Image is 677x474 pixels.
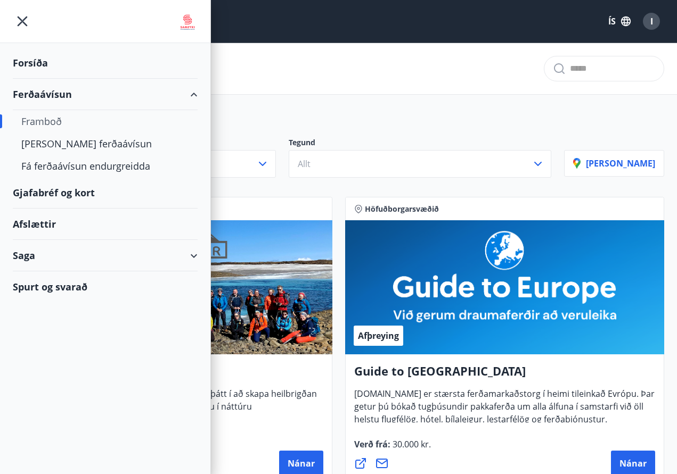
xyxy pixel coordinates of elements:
div: Gjafabréf og kort [13,177,198,209]
div: Fá ferðaávísun endurgreidda [21,155,189,177]
span: Nánar [619,458,647,469]
span: Allt [298,158,311,170]
p: Tegund [289,137,552,150]
span: [DOMAIN_NAME] er stærsta ferðamarkaðstorg í heimi tileinkað Evrópu. Þar getur þú bókað tugþúsundi... [354,388,655,434]
div: [PERSON_NAME] ferðaávísun [21,132,189,155]
button: Allt [289,150,552,178]
span: 30.000 kr. [390,438,431,450]
span: Verð frá : [354,438,431,459]
span: I [650,15,653,27]
div: Framboð [21,110,189,132]
div: Afslættir [13,209,198,240]
button: I [639,9,664,34]
div: Forsíða [13,47,198,79]
span: Afþreying [358,330,399,342]
div: Saga [13,240,198,271]
button: menu [13,12,32,31]
span: Höfuðborgarsvæðið [365,204,439,214]
button: [PERSON_NAME] [564,150,664,177]
button: ÍS [602,12,637,31]
div: Ferðaávísun [13,79,198,110]
p: [PERSON_NAME] [573,157,655,169]
img: union_logo [177,12,198,33]
span: Nánar [288,458,315,469]
div: Spurt og svarað [13,271,198,302]
h4: Guide to [GEOGRAPHIC_DATA] [354,363,656,387]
